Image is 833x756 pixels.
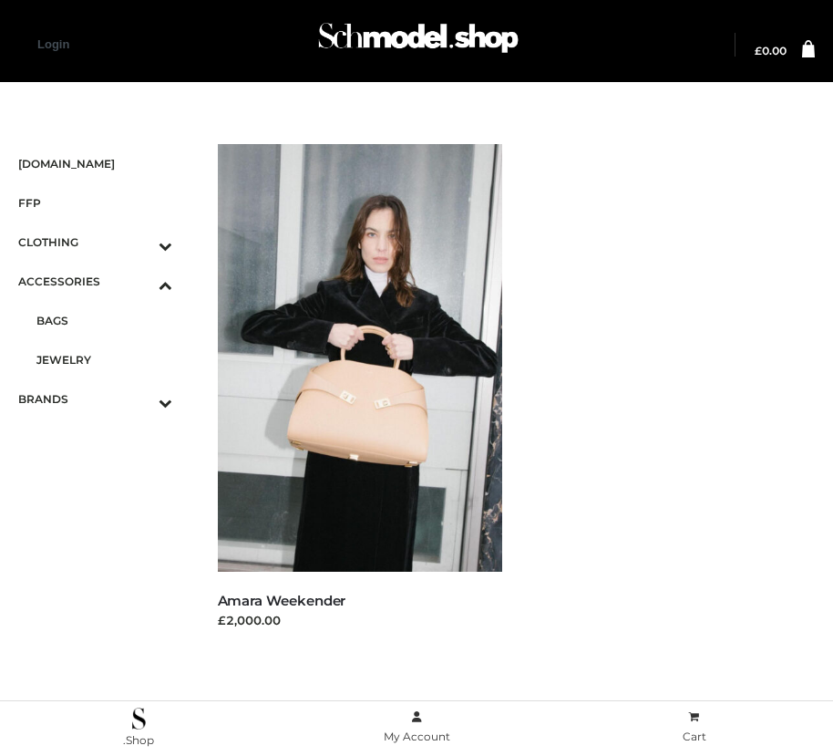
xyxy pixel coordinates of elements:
span: JEWELRY [36,349,172,370]
a: FFP [18,183,172,223]
button: Toggle Submenu [108,262,172,301]
a: Schmodel Admin 964 [310,16,523,75]
span: CLOTHING [18,232,172,253]
bdi: 0.00 [755,44,787,57]
span: BAGS [36,310,172,331]
a: [DOMAIN_NAME] [18,144,172,183]
button: Toggle Submenu [108,379,172,419]
a: CLOTHINGToggle Submenu [18,223,172,262]
span: £ [755,44,762,57]
span: [DOMAIN_NAME] [18,153,172,174]
a: £0.00 [755,46,787,57]
img: .Shop [132,708,146,730]
span: My Account [384,730,450,743]
a: Cart [555,707,833,748]
a: My Account [278,707,556,748]
a: BRANDSToggle Submenu [18,379,172,419]
button: Toggle Submenu [108,223,172,262]
span: ACCESSORIES [18,271,172,292]
a: Login [37,37,69,51]
a: ACCESSORIESToggle Submenu [18,262,172,301]
span: Cart [683,730,706,743]
a: JEWELRY [36,340,172,379]
div: £2,000.00 [218,611,503,629]
span: .Shop [123,733,154,747]
span: BRANDS [18,388,172,409]
span: FFP [18,192,172,213]
a: BAGS [36,301,172,340]
img: Schmodel Admin 964 [314,10,523,75]
a: Amara Weekender [218,592,346,609]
